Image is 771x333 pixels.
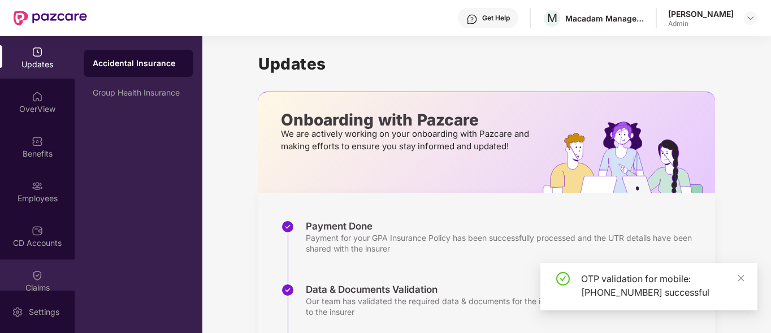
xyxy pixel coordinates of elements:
img: svg+xml;base64,PHN2ZyBpZD0iQ2xhaW0iIHhtbG5zPSJodHRwOi8vd3d3LnczLm9yZy8yMDAwL3N2ZyIgd2lkdGg9IjIwIi... [32,270,43,281]
p: Onboarding with Pazcare [281,115,532,125]
div: Macadam Management Services Private Limited [565,13,644,24]
div: Settings [25,306,63,318]
img: svg+xml;base64,PHN2ZyBpZD0iQmVuZWZpdHMiIHhtbG5zPSJodHRwOi8vd3d3LnczLm9yZy8yMDAwL3N2ZyIgd2lkdGg9Ij... [32,136,43,147]
div: Group Health Insurance [93,88,184,97]
img: hrOnboarding [543,122,715,193]
img: svg+xml;base64,PHN2ZyBpZD0iSGVscC0zMngzMiIgeG1sbnM9Imh0dHA6Ly93d3cudzMub3JnLzIwMDAvc3ZnIiB3aWR0aD... [466,14,478,25]
img: svg+xml;base64,PHN2ZyBpZD0iRHJvcGRvd24tMzJ4MzIiIHhtbG5zPSJodHRwOi8vd3d3LnczLm9yZy8yMDAwL3N2ZyIgd2... [746,14,755,23]
div: Payment Done [306,220,704,232]
div: Get Help [482,14,510,23]
p: We are actively working on your onboarding with Pazcare and making efforts to ensure you stay inf... [281,128,532,153]
img: svg+xml;base64,PHN2ZyBpZD0iU3RlcC1Eb25lLTMyeDMyIiB4bWxucz0iaHR0cDovL3d3dy53My5vcmcvMjAwMC9zdmciIH... [281,220,294,233]
div: [PERSON_NAME] [668,8,734,19]
div: Accidental Insurance [93,58,184,69]
span: close [737,274,745,282]
img: svg+xml;base64,PHN2ZyBpZD0iVXBkYXRlZCIgeG1sbnM9Imh0dHA6Ly93d3cudzMub3JnLzIwMDAvc3ZnIiB3aWR0aD0iMj... [32,46,43,58]
div: Admin [668,19,734,28]
img: svg+xml;base64,PHN2ZyBpZD0iQ0RfQWNjb3VudHMiIGRhdGEtbmFtZT0iQ0QgQWNjb3VudHMiIHhtbG5zPSJodHRwOi8vd3... [32,225,43,236]
img: svg+xml;base64,PHN2ZyBpZD0iU3RlcC1Eb25lLTMyeDMyIiB4bWxucz0iaHR0cDovL3d3dy53My5vcmcvMjAwMC9zdmciIH... [281,283,294,297]
span: check-circle [556,272,570,286]
div: OTP validation for mobile: [PHONE_NUMBER] successful [581,272,744,299]
div: Data & Documents Validation [306,283,704,296]
img: New Pazcare Logo [14,11,87,25]
img: svg+xml;base64,PHN2ZyBpZD0iU2V0dGluZy0yMHgyMCIgeG1sbnM9Imh0dHA6Ly93d3cudzMub3JnLzIwMDAvc3ZnIiB3aW... [12,306,23,318]
img: svg+xml;base64,PHN2ZyBpZD0iRW1wbG95ZWVzIiB4bWxucz0iaHR0cDovL3d3dy53My5vcmcvMjAwMC9zdmciIHdpZHRoPS... [32,180,43,192]
span: M [547,11,557,25]
div: Our team has validated the required data & documents for the insurance policy copy and submitted ... [306,296,704,317]
h1: Updates [258,54,715,73]
div: Payment for your GPA Insurance Policy has been successfully processed and the UTR details have be... [306,232,704,254]
img: svg+xml;base64,PHN2ZyBpZD0iSG9tZSIgeG1sbnM9Imh0dHA6Ly93d3cudzMub3JnLzIwMDAvc3ZnIiB3aWR0aD0iMjAiIG... [32,91,43,102]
